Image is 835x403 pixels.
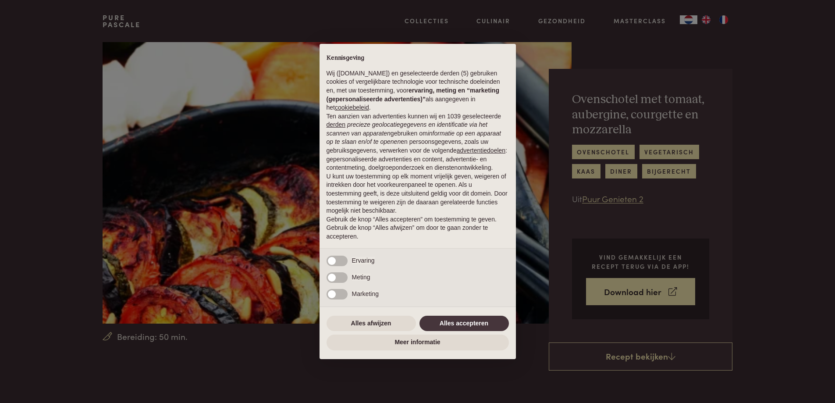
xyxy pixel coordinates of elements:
[327,121,487,137] em: precieze geolocatiegegevens en identificatie via het scannen van apparaten
[352,257,375,264] span: Ervaring
[419,316,509,332] button: Alles accepteren
[327,172,509,215] p: U kunt uw toestemming op elk moment vrijelijk geven, weigeren of intrekken door het voorkeurenpan...
[327,112,509,172] p: Ten aanzien van advertenties kunnen wij en 1039 geselecteerde gebruiken om en persoonsgegevens, z...
[327,130,501,146] em: informatie op een apparaat op te slaan en/of te openen
[327,69,509,112] p: Wij ([DOMAIN_NAME]) en geselecteerde derden (5) gebruiken cookies of vergelijkbare technologie vo...
[335,104,369,111] a: cookiebeleid
[327,335,509,350] button: Meer informatie
[327,121,346,129] button: derden
[352,290,379,297] span: Marketing
[352,274,370,281] span: Meting
[327,316,416,332] button: Alles afwijzen
[327,87,499,103] strong: ervaring, meting en “marketing (gepersonaliseerde advertenties)”
[457,146,505,155] button: advertentiedoelen
[327,54,509,62] h2: Kennisgeving
[327,215,509,241] p: Gebruik de knop “Alles accepteren” om toestemming te geven. Gebruik de knop “Alles afwijzen” om d...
